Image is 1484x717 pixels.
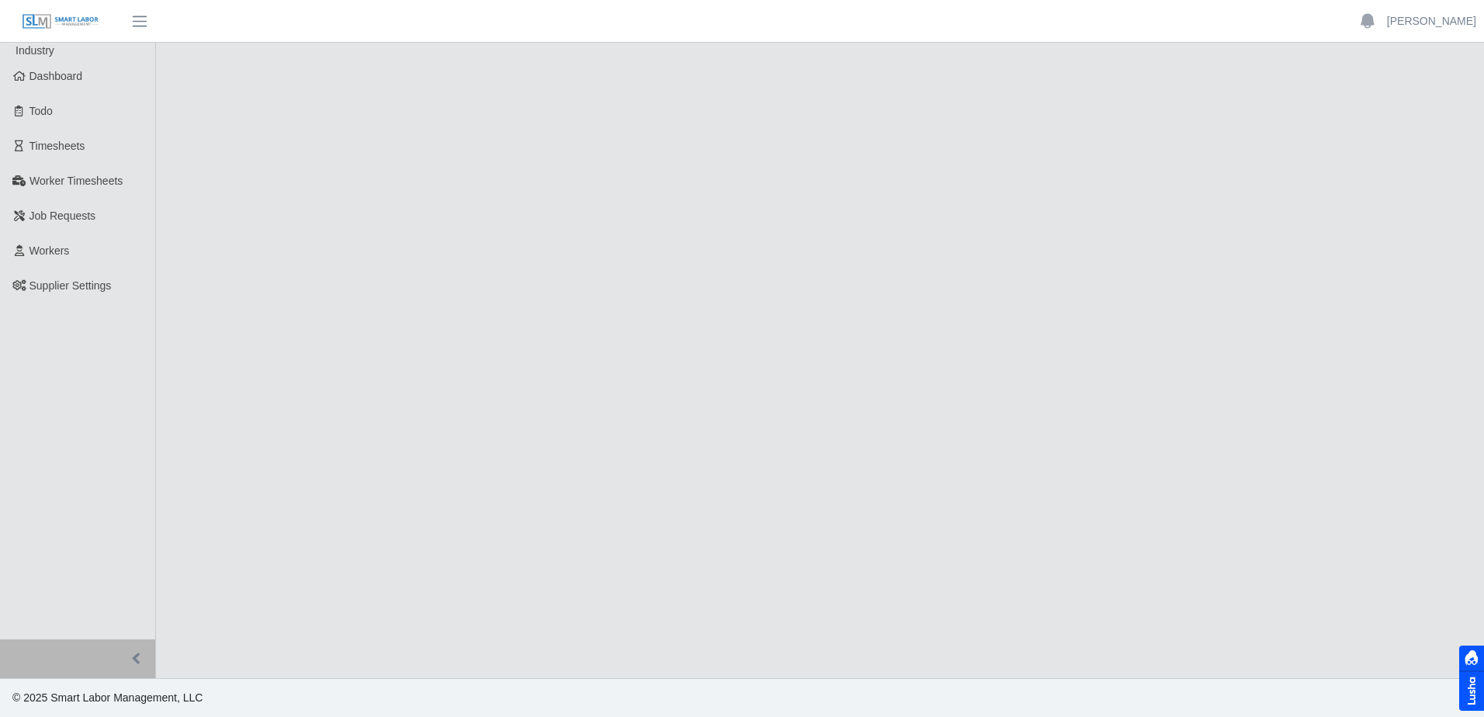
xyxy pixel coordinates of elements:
span: Job Requests [29,210,96,222]
span: Workers [29,244,70,257]
span: Dashboard [29,70,83,82]
span: Supplier Settings [29,279,112,292]
span: Industry [16,44,54,57]
span: © 2025 Smart Labor Management, LLC [12,691,203,704]
span: Timesheets [29,140,85,152]
span: Todo [29,105,53,117]
span: Worker Timesheets [29,175,123,187]
img: SLM Logo [22,13,99,30]
a: [PERSON_NAME] [1387,13,1476,29]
